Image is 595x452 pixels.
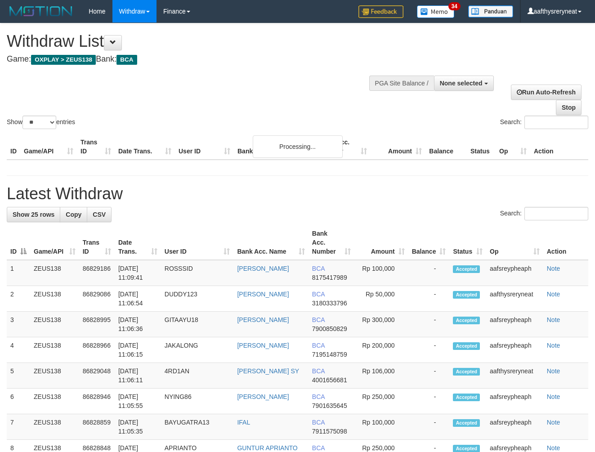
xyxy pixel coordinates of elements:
td: JAKALONG [161,337,234,363]
span: BCA [312,367,325,375]
span: BCA [312,393,325,400]
img: Button%20Memo.svg [417,5,455,18]
span: BCA [312,342,325,349]
td: aafsreypheaph [486,260,543,286]
th: Bank Acc. Name: activate to sort column ascending [233,225,308,260]
a: Show 25 rows [7,207,60,222]
span: BCA [312,419,325,426]
span: Copy 7901635645 to clipboard [312,402,347,409]
td: 86828966 [79,337,115,363]
a: Note [547,342,560,349]
a: GUNTUR APRIANTO [237,444,297,452]
td: 7 [7,414,30,440]
td: [DATE] 11:06:15 [115,337,161,363]
th: Game/API [20,134,77,160]
td: aafsreypheaph [486,389,543,414]
label: Search: [500,207,588,220]
th: Op [496,134,530,160]
td: 5 [7,363,30,389]
span: Show 25 rows [13,211,54,218]
th: Status: activate to sort column ascending [449,225,486,260]
span: Accepted [453,419,480,427]
td: BAYUGATRA13 [161,414,234,440]
td: 86828946 [79,389,115,414]
span: BCA [312,444,325,452]
td: ZEUS138 [30,260,79,286]
td: 3 [7,312,30,337]
td: 86829086 [79,286,115,312]
td: [DATE] 11:09:41 [115,260,161,286]
td: ZEUS138 [30,389,79,414]
td: ZEUS138 [30,312,79,337]
td: ZEUS138 [30,286,79,312]
a: Note [547,419,560,426]
th: Date Trans.: activate to sort column ascending [115,225,161,260]
button: None selected [434,76,494,91]
td: 6 [7,389,30,414]
a: [PERSON_NAME] [237,265,289,272]
td: 1 [7,260,30,286]
td: GITAAYU18 [161,312,234,337]
span: CSV [93,211,106,218]
td: aafsreypheaph [486,312,543,337]
td: NYING86 [161,389,234,414]
th: User ID: activate to sort column ascending [161,225,234,260]
td: aafsreypheaph [486,414,543,440]
a: Note [547,265,560,272]
td: - [408,414,450,440]
h4: Game: Bank: [7,55,388,64]
th: Amount: activate to sort column ascending [354,225,408,260]
span: Copy 7195148759 to clipboard [312,351,347,358]
input: Search: [524,116,588,129]
select: Showentries [22,116,56,129]
span: None selected [440,80,483,87]
th: Trans ID [77,134,115,160]
a: [PERSON_NAME] [237,393,289,400]
th: Action [530,134,588,160]
span: BCA [312,316,325,323]
th: Balance: activate to sort column ascending [408,225,450,260]
td: [DATE] 11:06:36 [115,312,161,337]
span: Copy 4001656681 to clipboard [312,376,347,384]
th: Balance [425,134,467,160]
td: Rp 100,000 [354,414,408,440]
th: Date Trans. [115,134,175,160]
td: 86829186 [79,260,115,286]
label: Search: [500,116,588,129]
td: [DATE] 11:06:54 [115,286,161,312]
td: 4RD1AN [161,363,234,389]
td: [DATE] 11:05:35 [115,414,161,440]
td: aafsreypheaph [486,337,543,363]
span: BCA [312,291,325,298]
td: ZEUS138 [30,414,79,440]
td: aafthysreryneat [486,286,543,312]
span: BCA [312,265,325,272]
td: 2 [7,286,30,312]
td: Rp 106,000 [354,363,408,389]
h1: Latest Withdraw [7,185,588,203]
td: - [408,260,450,286]
td: - [408,389,450,414]
a: Stop [556,100,582,115]
a: Note [547,367,560,375]
td: ROSSSID [161,260,234,286]
td: ZEUS138 [30,337,79,363]
a: Run Auto-Refresh [511,85,582,100]
td: DUDDY123 [161,286,234,312]
a: [PERSON_NAME] [237,342,289,349]
span: Accepted [453,394,480,401]
th: Op: activate to sort column ascending [486,225,543,260]
th: Game/API: activate to sort column ascending [30,225,79,260]
span: Accepted [453,317,480,324]
span: Copy 3180333796 to clipboard [312,300,347,307]
td: aafthysreryneat [486,363,543,389]
div: Processing... [253,135,343,158]
span: Accepted [453,291,480,299]
th: Bank Acc. Number: activate to sort column ascending [309,225,354,260]
a: [PERSON_NAME] [237,291,289,298]
td: 86828995 [79,312,115,337]
td: ZEUS138 [30,363,79,389]
td: Rp 50,000 [354,286,408,312]
a: [PERSON_NAME] [237,316,289,323]
a: Copy [60,207,87,222]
